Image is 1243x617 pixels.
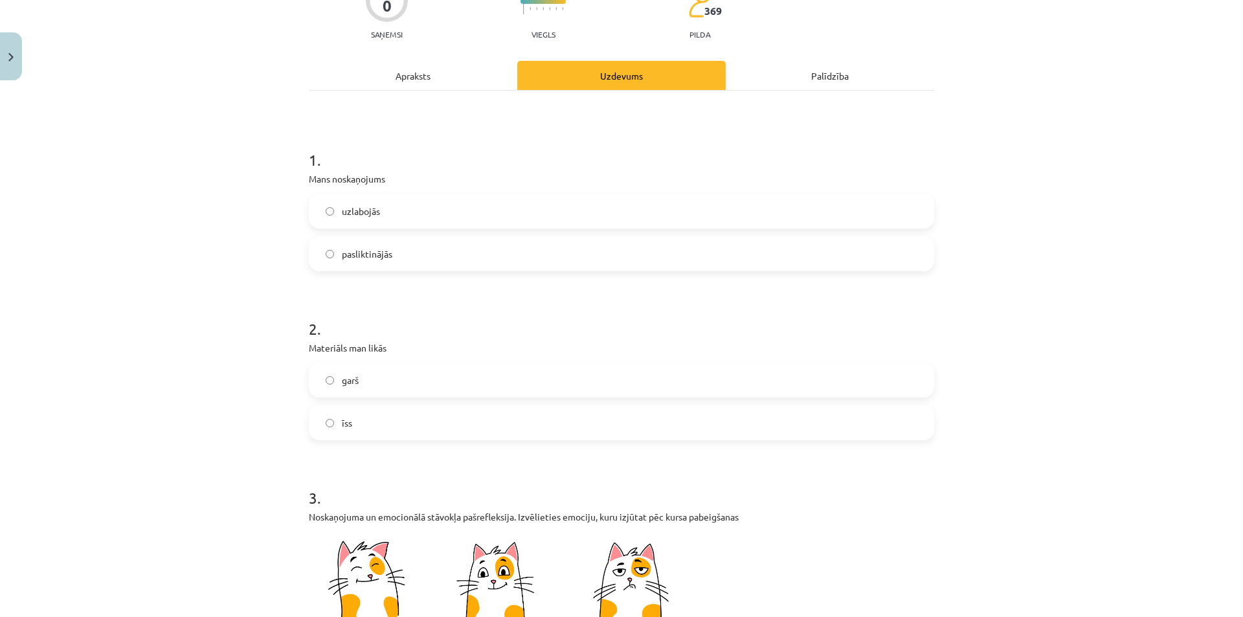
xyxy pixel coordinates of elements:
img: icon-short-line-57e1e144782c952c97e751825c79c345078a6d821885a25fce030b3d8c18986b.svg [562,7,563,10]
div: Uzdevums [517,61,726,90]
img: icon-short-line-57e1e144782c952c97e751825c79c345078a6d821885a25fce030b3d8c18986b.svg [536,7,537,10]
div: Apraksts [309,61,517,90]
span: garš [342,374,359,387]
p: Noskaņojuma un emocionālā stāvokļa pašrefleksija. Izvēlieties emociju, kuru izjūtat pēc kursa pab... [309,510,934,524]
img: icon-short-line-57e1e144782c952c97e751825c79c345078a6d821885a25fce030b3d8c18986b.svg [549,7,550,10]
input: garš [326,376,334,385]
p: pilda [689,30,710,39]
h1: 2 . [309,297,934,337]
img: icon-close-lesson-0947bae3869378f0d4975bcd49f059093ad1ed9edebbc8119c70593378902aed.svg [8,53,14,62]
p: Saņemsi [366,30,408,39]
img: icon-short-line-57e1e144782c952c97e751825c79c345078a6d821885a25fce030b3d8c18986b.svg [543,7,544,10]
img: icon-short-line-57e1e144782c952c97e751825c79c345078a6d821885a25fce030b3d8c18986b.svg [555,7,557,10]
h1: 1 . [309,128,934,168]
p: Viegls [532,30,555,39]
span: uzlabojās [342,205,380,218]
span: pasliktinājās [342,247,392,261]
div: Palīdzība [726,61,934,90]
p: Materiāls man likās [309,341,934,355]
input: uzlabojās [326,207,334,216]
span: īss [342,416,352,430]
span: 369 [704,5,722,17]
input: pasliktinājās [326,250,334,258]
p: Mans noskaņojums [309,172,934,186]
img: icon-short-line-57e1e144782c952c97e751825c79c345078a6d821885a25fce030b3d8c18986b.svg [530,7,531,10]
input: īss [326,419,334,427]
h1: 3 . [309,466,934,506]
